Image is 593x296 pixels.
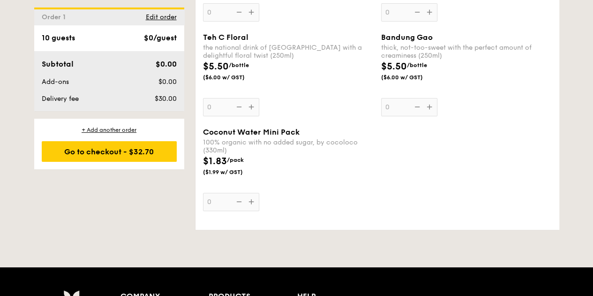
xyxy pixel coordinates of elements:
[42,13,69,21] span: Order 1
[158,78,176,86] span: $0.00
[146,13,177,21] span: Edit order
[381,44,552,60] div: thick, not-too-sweet with the perfect amount of creaminess (250ml)
[381,74,445,81] span: ($6.00 w/ GST)
[381,33,433,42] span: Bandung Gao
[42,32,75,44] div: 10 guests
[42,141,177,162] div: Go to checkout - $32.70
[155,60,176,68] span: $0.00
[203,74,267,81] span: ($6.00 w/ GST)
[203,44,374,60] div: the national drink of [GEOGRAPHIC_DATA] with a delightful floral twist (250ml)
[203,168,267,176] span: ($1.99 w/ GST)
[381,61,407,72] span: $5.50
[203,156,227,167] span: $1.83
[42,95,79,103] span: Delivery fee
[144,32,177,44] div: $0/guest
[42,126,177,134] div: + Add another order
[203,128,300,137] span: Coconut Water Mini Pack
[229,62,249,68] span: /bottle
[203,33,248,42] span: Teh C Floral
[203,138,374,154] div: 100% organic with no added sugar, by cocoloco (330ml)
[154,95,176,103] span: $30.00
[227,157,244,163] span: /pack
[42,78,69,86] span: Add-ons
[203,61,229,72] span: $5.50
[407,62,427,68] span: /bottle
[42,60,74,68] span: Subtotal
